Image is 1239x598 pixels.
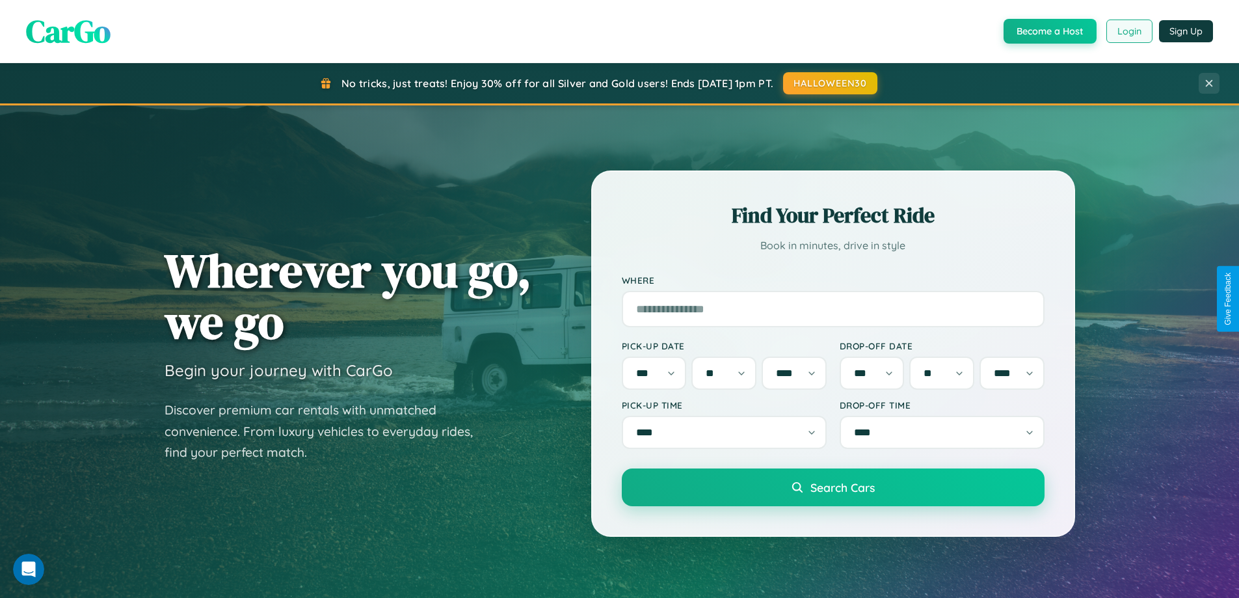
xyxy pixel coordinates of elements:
[622,400,827,411] label: Pick-up Time
[622,340,827,351] label: Pick-up Date
[840,400,1045,411] label: Drop-off Time
[165,245,531,347] h1: Wherever you go, we go
[26,10,111,53] span: CarGo
[810,480,875,495] span: Search Cars
[341,77,773,90] span: No tricks, just treats! Enjoy 30% off for all Silver and Gold users! Ends [DATE] 1pm PT.
[622,275,1045,286] label: Where
[165,400,490,463] p: Discover premium car rentals with unmatched convenience. From luxury vehicles to everyday rides, ...
[783,72,877,94] button: HALLOWEEN30
[622,201,1045,230] h2: Find Your Perfect Ride
[13,554,44,585] iframe: Intercom live chat
[165,360,393,380] h3: Begin your journey with CarGo
[840,340,1045,351] label: Drop-off Date
[1159,20,1213,42] button: Sign Up
[622,469,1045,506] button: Search Cars
[622,236,1045,255] p: Book in minutes, drive in style
[1004,19,1097,44] button: Become a Host
[1223,273,1232,325] div: Give Feedback
[1106,20,1152,43] button: Login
